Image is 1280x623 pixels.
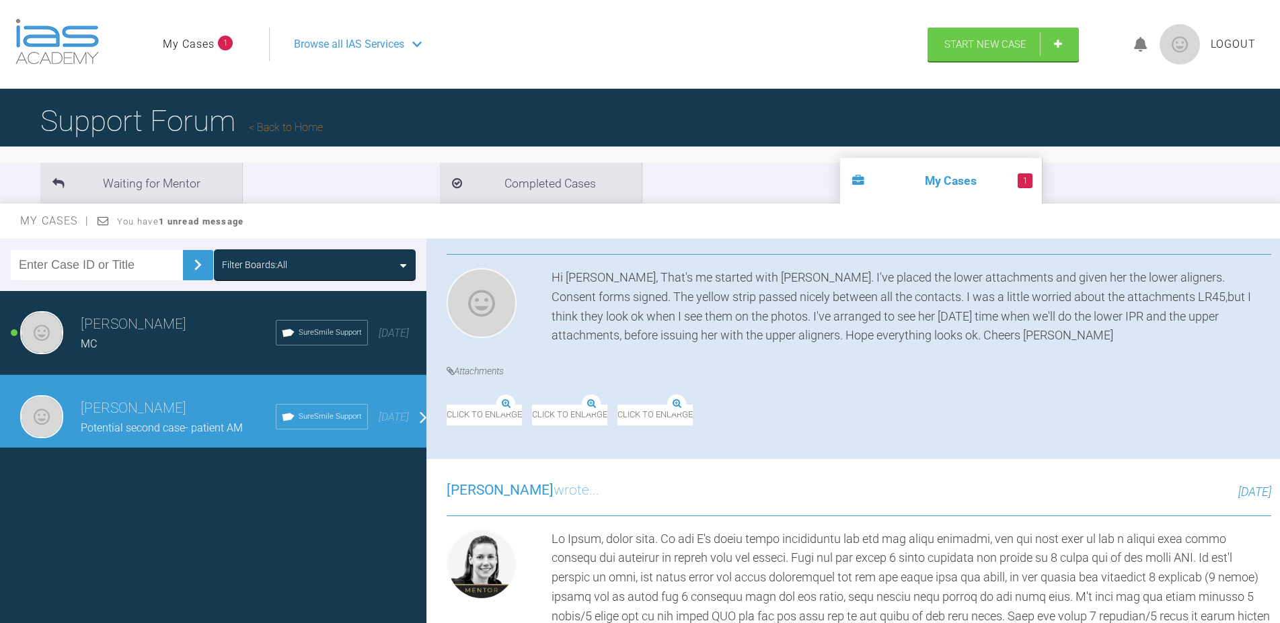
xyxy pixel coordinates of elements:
[840,158,1042,204] li: My Cases
[944,38,1026,50] span: Start New Case
[187,254,209,276] img: chevronRight.28bd32b0.svg
[379,327,409,339] span: [DATE]
[447,530,517,599] img: Kelly Toft
[1211,36,1256,53] a: Logout
[163,36,215,53] a: My Cases
[447,364,1271,378] h4: Attachments
[20,311,63,354] img: Chris Pritchard
[81,421,243,434] span: Potential second case- patient AM
[40,97,323,144] h1: Support Forum
[11,250,183,280] input: Enter Case ID or Title
[218,36,233,50] span: 1
[159,216,243,226] strong: 1 unread message
[294,36,404,53] span: Browse all IAS Services
[1238,485,1271,499] span: [DATE]
[440,163,642,204] li: Completed Cases
[532,405,607,425] span: Click to enlarge
[81,397,276,420] h3: [PERSON_NAME]
[299,411,362,423] span: SureSmile Support
[20,395,63,438] img: Chris Pritchard
[40,163,242,204] li: Waiting for Mentor
[15,19,99,65] img: logo-light.3e3ef733.png
[1018,173,1032,188] span: 1
[1160,24,1200,65] img: profile.png
[447,482,554,498] span: [PERSON_NAME]
[117,216,244,226] span: You have
[447,405,522,425] span: Click to enlarge
[447,479,599,502] h3: wrote...
[552,268,1271,345] div: Hi [PERSON_NAME], That's me started with [PERSON_NAME]. I've placed the lower attachments and giv...
[447,268,517,338] img: Chris Pritchard
[20,214,89,227] span: My Cases
[379,411,409,423] span: [DATE]
[249,121,323,134] a: Back to Home
[617,405,693,425] span: Click to enlarge
[81,313,276,336] h3: [PERSON_NAME]
[81,337,97,350] span: MC
[222,257,287,272] div: Filter Boards: All
[928,28,1079,61] a: Start New Case
[299,327,362,339] span: SureSmile Support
